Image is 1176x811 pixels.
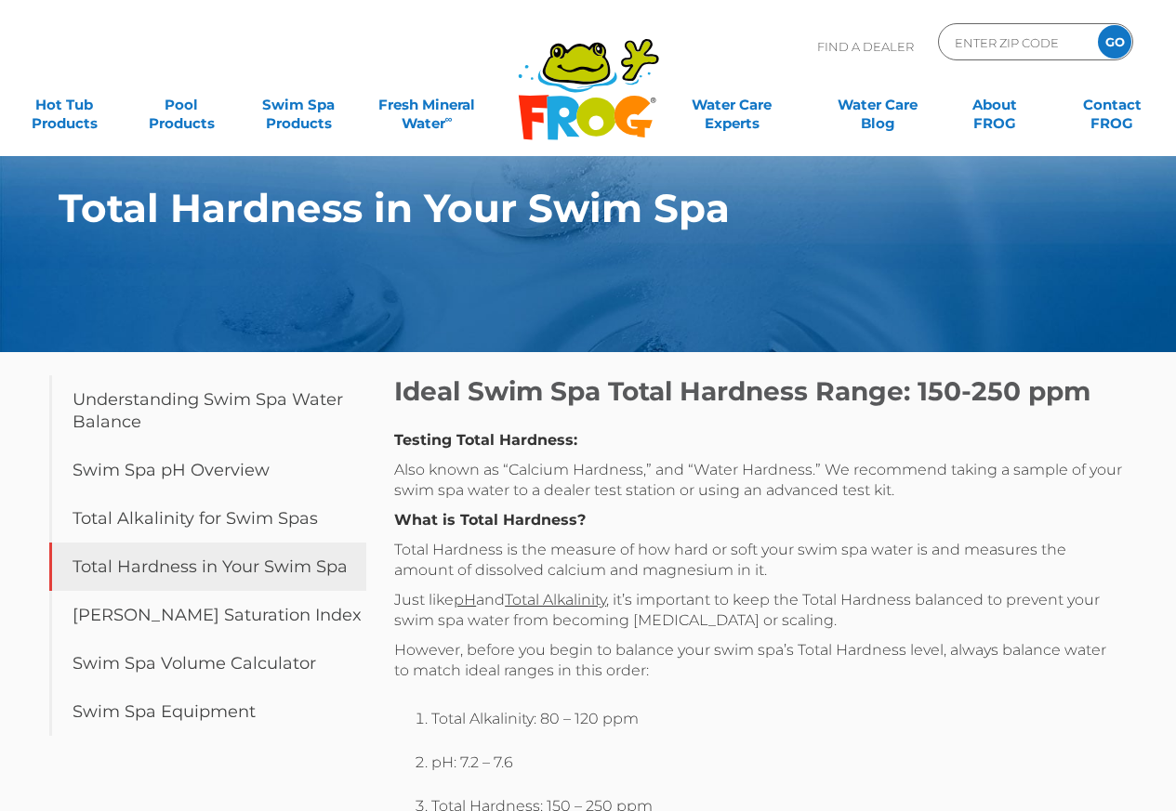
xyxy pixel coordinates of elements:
[19,86,110,124] a: Hot TubProducts
[49,687,367,736] a: Swim Spa Equipment
[49,639,367,687] a: Swim Spa Volume Calculator
[817,23,914,70] p: Find A Dealer
[49,375,367,446] a: Understanding Swim Spa Water Balance
[454,591,476,608] a: pH
[49,591,367,639] a: [PERSON_NAME] Saturation Index
[394,640,1122,681] p: However, before you begin to balance your swim spa’s Total Hardness level, always balance water t...
[394,511,586,529] strong: What is Total Hardness?
[1098,25,1131,59] input: GO
[394,590,1122,631] p: Just like and , it’s important to keep the Total Hardness balanced to prevent your swim spa water...
[49,446,367,494] a: Swim Spa pH Overview
[136,86,227,124] a: PoolProducts
[59,186,1035,230] h1: Total Hardness in Your Swim Spa
[445,112,453,125] sup: ∞
[505,591,606,608] a: Total Alkalinity
[431,709,1122,743] li: Total Alkalinity: 80 – 120 ppm
[832,86,923,124] a: Water CareBlog
[394,431,577,449] strong: Testing Total Hardness:
[431,752,1122,787] li: pH: 7.2 – 7.6
[953,29,1078,56] input: Zip Code Form
[949,86,1040,124] a: AboutFROG
[394,375,1122,407] h2: Ideal Swim Spa Total Hardness Range: 150-250 ppm
[394,460,1122,501] p: Also known as “Calcium Hardness,” and “Water Hardness.” We recommend taking a sample of your swim...
[253,86,344,124] a: Swim SpaProducts
[370,86,484,124] a: Fresh MineralWater∞
[1066,86,1157,124] a: ContactFROG
[49,543,367,591] a: Total Hardness in Your Swim Spa
[658,86,806,124] a: Water CareExperts
[394,540,1122,581] p: Total Hardness is the measure of how hard or soft your swim spa water is and measures the amount ...
[49,494,367,543] a: Total Alkalinity for Swim Spas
